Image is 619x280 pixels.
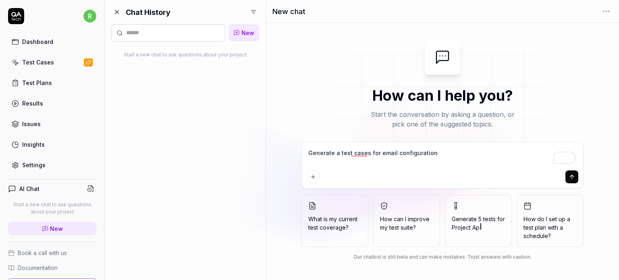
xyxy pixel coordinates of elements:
a: Test Cases [8,54,96,70]
a: Issues [8,116,96,132]
a: Settings [8,157,96,173]
span: Generate 5 tests for [452,215,505,232]
a: Results [8,95,96,111]
a: Insights [8,137,96,152]
span: Project Ap [452,224,480,231]
div: Insights [22,140,45,149]
a: Dashboard [8,34,96,50]
div: Test Cases [22,58,54,66]
h2: Chat History [126,7,170,18]
span: How do I set up a test plan with a schedule? [523,215,577,240]
span: New [50,224,63,233]
p: Start a new chat to ask questions about your project [124,51,247,58]
span: What is my current test coverage? [308,215,361,232]
a: New [228,24,259,41]
span: r [83,10,96,23]
button: r [83,8,96,24]
div: Results [22,99,43,108]
button: How do I set up a test plan with a schedule? [517,195,584,247]
button: How can I improve my test suite? [373,195,440,247]
div: Our chatbot is still beta and can make mistakes. Trust answers with caution. [301,253,584,261]
span: Book a call with us [18,249,67,257]
a: Book a call with us [8,249,96,257]
a: Documentation [8,263,96,272]
h1: New chat [272,6,305,17]
span: New [241,29,254,37]
div: Dashboard [22,37,53,46]
textarea: To enrich screen reader interactions, please activate Accessibility in Grammarly extension settings [307,147,579,167]
button: What is my current test coverage? [301,195,368,247]
button: Generate 5 tests forProject Ap [445,195,512,247]
div: Test Plans [22,79,52,87]
div: Issues [22,120,41,128]
a: New [8,222,96,235]
button: Add attachment [307,170,320,183]
div: Settings [22,161,46,169]
h4: AI Chat [19,185,39,193]
span: How can I improve my test suite? [380,215,433,232]
span: Documentation [18,263,58,272]
a: Test Plans [8,75,96,91]
p: Start a new chat to ask questions about your project [8,201,96,216]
